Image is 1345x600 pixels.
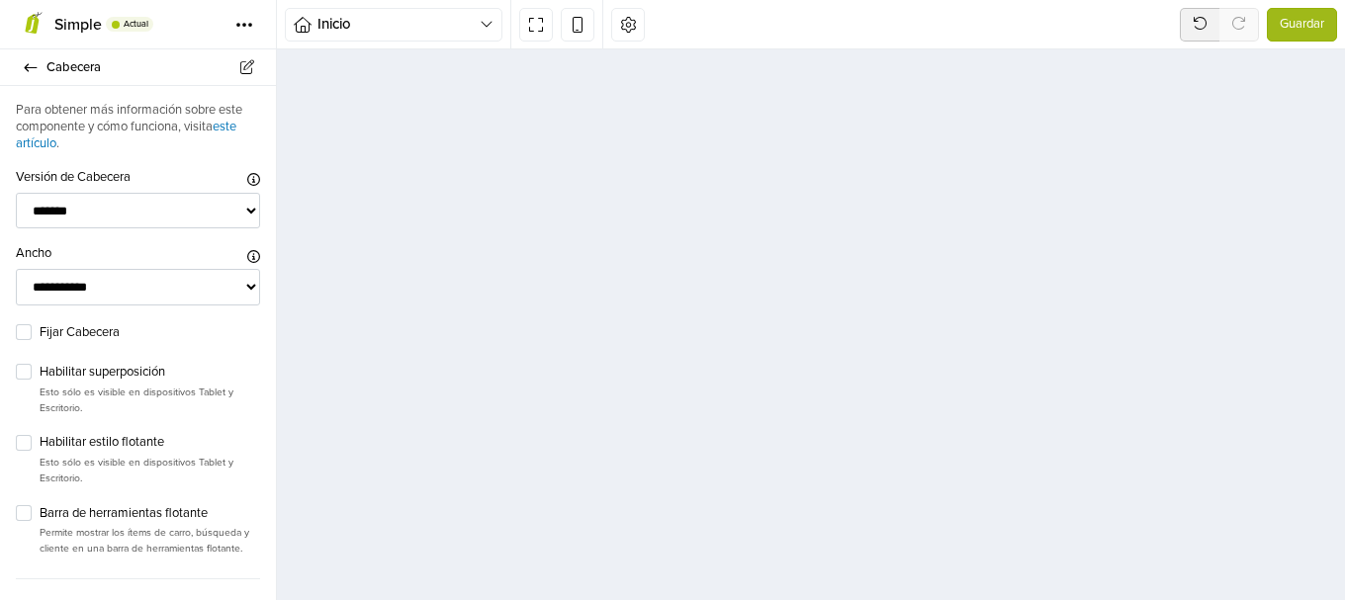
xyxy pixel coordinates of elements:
[40,504,260,524] label: Barra de herramientas flotante
[54,15,102,35] span: Simple
[317,13,480,36] span: Inicio
[16,102,260,152] p: Para obtener más información sobre este componente y cómo funciona, visita .
[16,168,131,188] label: Versión de Cabecera
[46,53,252,81] span: Cabecera
[40,525,260,556] p: Permite mostrar los ítems de carro, búsqueda y cliente en una barra de herramientas flotante.
[16,119,236,151] a: este artículo
[124,20,148,29] span: Actual
[40,455,260,485] p: Esto sólo es visible en dispositivos Tablet y Escritorio.
[1280,15,1324,35] span: Guardar
[40,363,260,383] label: Habilitar superposición
[285,8,502,42] button: Inicio
[40,433,260,453] label: Habilitar estilo flotante
[40,323,260,343] label: Fijar Cabecera
[16,244,51,264] label: Ancho
[40,385,260,415] p: Esto sólo es visible en dispositivos Tablet y Escritorio.
[1267,8,1337,42] button: Guardar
